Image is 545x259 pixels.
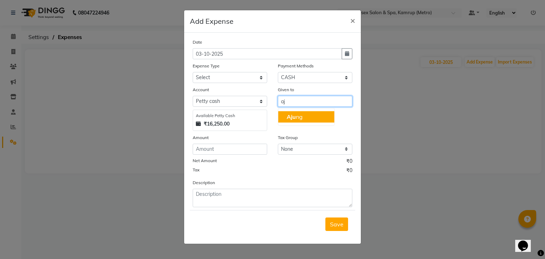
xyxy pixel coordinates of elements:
[350,15,355,26] span: ×
[346,167,352,176] span: ₹0
[190,16,233,27] h5: Add Expense
[278,96,352,107] input: Given to
[325,217,348,231] button: Save
[193,39,202,45] label: Date
[196,113,264,119] div: Available Petty Cash
[193,144,267,155] input: Amount
[330,221,343,228] span: Save
[193,63,220,69] label: Expense Type
[193,134,209,141] label: Amount
[193,180,215,186] label: Description
[193,167,199,173] label: Tax
[278,134,298,141] label: Tax Group
[515,231,538,252] iframe: chat widget
[287,113,296,120] span: Aju
[278,63,314,69] label: Payment Methods
[346,158,352,167] span: ₹0
[193,158,217,164] label: Net Amount
[278,87,294,93] label: Given to
[287,113,303,120] ngb-highlight: ng
[345,10,361,30] button: Close
[204,120,230,128] strong: ₹16,250.00
[193,87,209,93] label: Account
